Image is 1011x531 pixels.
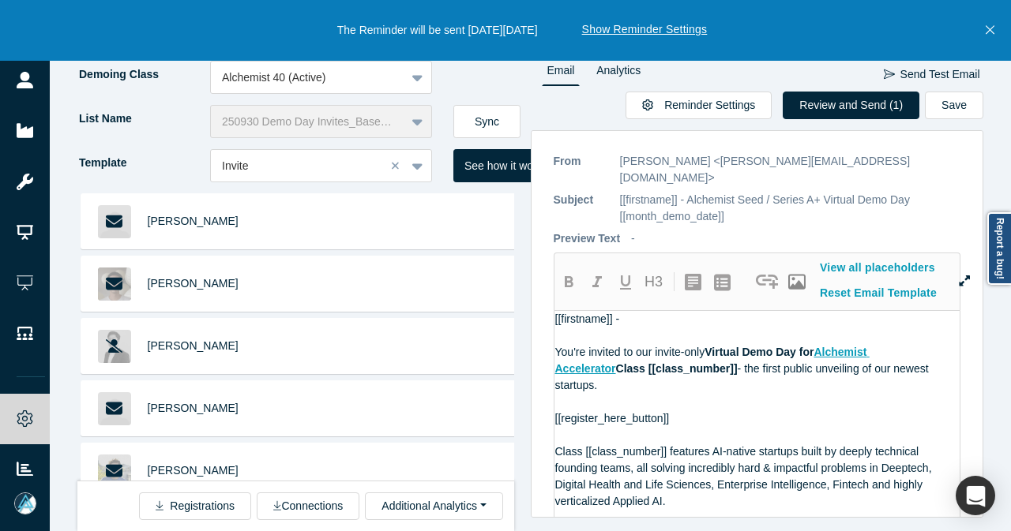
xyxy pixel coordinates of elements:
[626,92,772,119] button: Reminder Settings
[148,402,239,414] a: [PERSON_NAME]
[554,153,609,186] p: From
[554,230,621,247] p: Preview Text
[783,92,919,119] button: Review and Send (1)
[77,149,210,177] label: Template
[148,339,239,352] a: [PERSON_NAME]
[555,445,935,507] span: Class [[class_number]] features AI-native startups built by deeply technical founding teams, all ...
[811,279,946,307] button: Reset Email Template
[139,492,251,520] button: Registrations
[337,22,538,39] p: The Reminder will be sent [DATE][DATE]
[148,215,239,227] a: [PERSON_NAME]
[148,464,239,477] a: [PERSON_NAME]
[453,149,559,182] button: See how it works
[591,61,646,86] a: Analytics
[620,192,961,225] p: [[firstname]] - Alchemist Seed / Series A+ Virtual Demo Day [[month_demo_date]]
[257,492,359,520] button: Connections
[77,61,210,88] label: Demoing Class
[582,21,708,38] button: Show Reminder Settings
[883,61,981,88] button: Send Test Email
[925,92,983,119] button: Save
[365,492,502,520] button: Additional Analytics
[555,412,670,424] span: [[register_here_button]]
[631,230,635,247] p: -
[811,254,945,282] button: View all placeholders
[554,192,609,225] p: Subject
[616,362,738,375] span: Class [[class_number]]
[555,346,705,358] span: You're invited to our invite-only
[987,212,1011,285] a: Report a bug!
[555,362,932,391] span: - the first public unveiling of our newest startups.
[708,268,737,295] button: create uolbg-list-item
[453,105,521,138] button: Sync
[705,346,814,358] span: Virtual Demo Day for
[542,61,581,86] a: Email
[620,153,961,186] p: [PERSON_NAME] <[PERSON_NAME][EMAIL_ADDRESS][DOMAIN_NAME]>
[77,105,210,133] label: List Name
[148,277,239,290] a: [PERSON_NAME]
[14,492,36,514] img: Mia Scott's Account
[555,312,620,325] span: [[firstname]] -
[640,268,668,295] button: H3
